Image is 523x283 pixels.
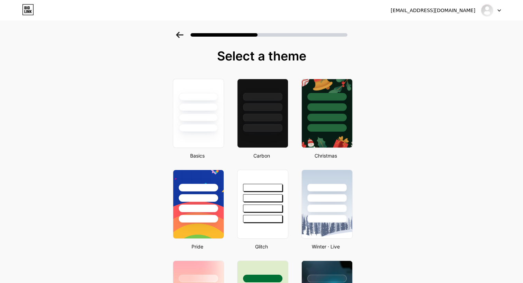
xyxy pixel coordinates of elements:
div: Glitch [235,243,288,250]
div: Carbon [235,152,288,159]
div: Christmas [299,152,353,159]
div: Winter · Live [299,243,353,250]
div: [EMAIL_ADDRESS][DOMAIN_NAME] [391,7,475,14]
div: Basics [171,152,224,159]
div: Pride [171,243,224,250]
img: jeanfra58 [480,4,494,17]
div: Select a theme [170,49,353,63]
